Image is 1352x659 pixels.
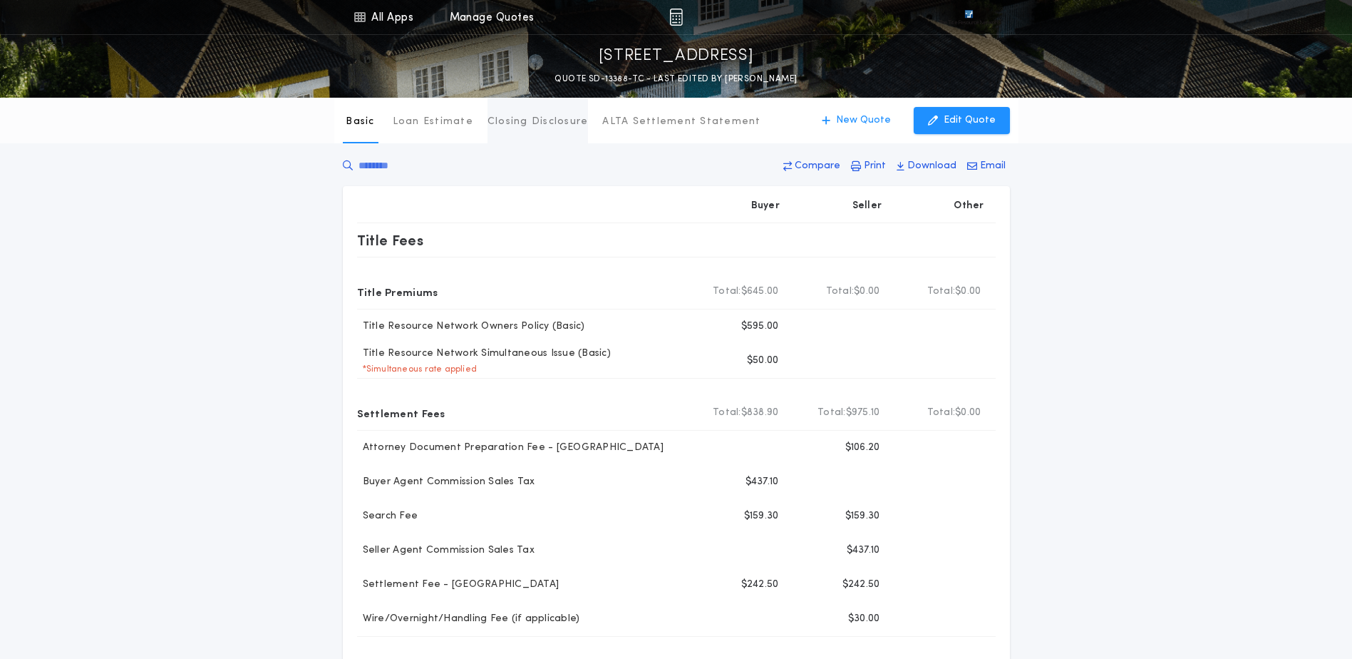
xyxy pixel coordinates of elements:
[845,441,880,455] p: $106.20
[487,115,589,129] p: Closing Disclosure
[852,199,882,213] p: Seller
[357,347,611,361] p: Title Resource Network Simultaneous Issue (Basic)
[955,285,981,299] span: $0.00
[817,406,846,420] b: Total:
[847,153,890,179] button: Print
[745,475,779,489] p: $437.10
[854,285,879,299] span: $0.00
[927,406,956,420] b: Total:
[357,578,559,592] p: Settlement Fee - [GEOGRAPHIC_DATA]
[357,229,424,252] p: Title Fees
[669,9,683,26] img: img
[795,159,840,173] p: Compare
[845,509,880,523] p: $159.30
[357,320,585,334] p: Title Resource Network Owners Policy (Basic)
[864,159,886,173] p: Print
[357,280,438,303] p: Title Premiums
[826,285,855,299] b: Total:
[963,153,1010,179] button: Email
[346,115,374,129] p: Basic
[939,10,998,24] img: vs-icon
[602,115,760,129] p: ALTA Settlement Statement
[807,107,905,134] button: New Quote
[842,578,880,592] p: $242.50
[741,406,779,420] span: $838.90
[357,475,535,489] p: Buyer Agent Commission Sales Tax
[847,543,880,558] p: $437.10
[741,320,779,334] p: $595.00
[713,285,741,299] b: Total:
[907,159,956,173] p: Download
[892,153,961,179] button: Download
[927,285,956,299] b: Total:
[393,115,473,129] p: Loan Estimate
[747,354,779,368] p: $50.00
[741,285,779,299] span: $645.00
[713,406,741,420] b: Total:
[599,45,754,68] p: [STREET_ADDRESS]
[954,199,984,213] p: Other
[357,543,535,558] p: Seller Agent Commission Sales Tax
[357,402,445,424] p: Settlement Fees
[955,406,981,420] span: $0.00
[357,364,478,375] p: * Simultaneous rate applied
[980,159,1006,173] p: Email
[779,153,845,179] button: Compare
[944,113,996,128] p: Edit Quote
[751,199,780,213] p: Buyer
[744,509,779,523] p: $159.30
[848,612,880,626] p: $30.00
[741,578,779,592] p: $242.50
[836,113,891,128] p: New Quote
[914,107,1010,134] button: Edit Quote
[554,72,797,86] p: QUOTE SD-13388-TC - LAST EDITED BY [PERSON_NAME]
[357,441,664,455] p: Attorney Document Preparation Fee - [GEOGRAPHIC_DATA]
[357,509,418,523] p: Search Fee
[846,406,880,420] span: $975.10
[357,612,580,626] p: Wire/Overnight/Handling Fee (if applicable)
